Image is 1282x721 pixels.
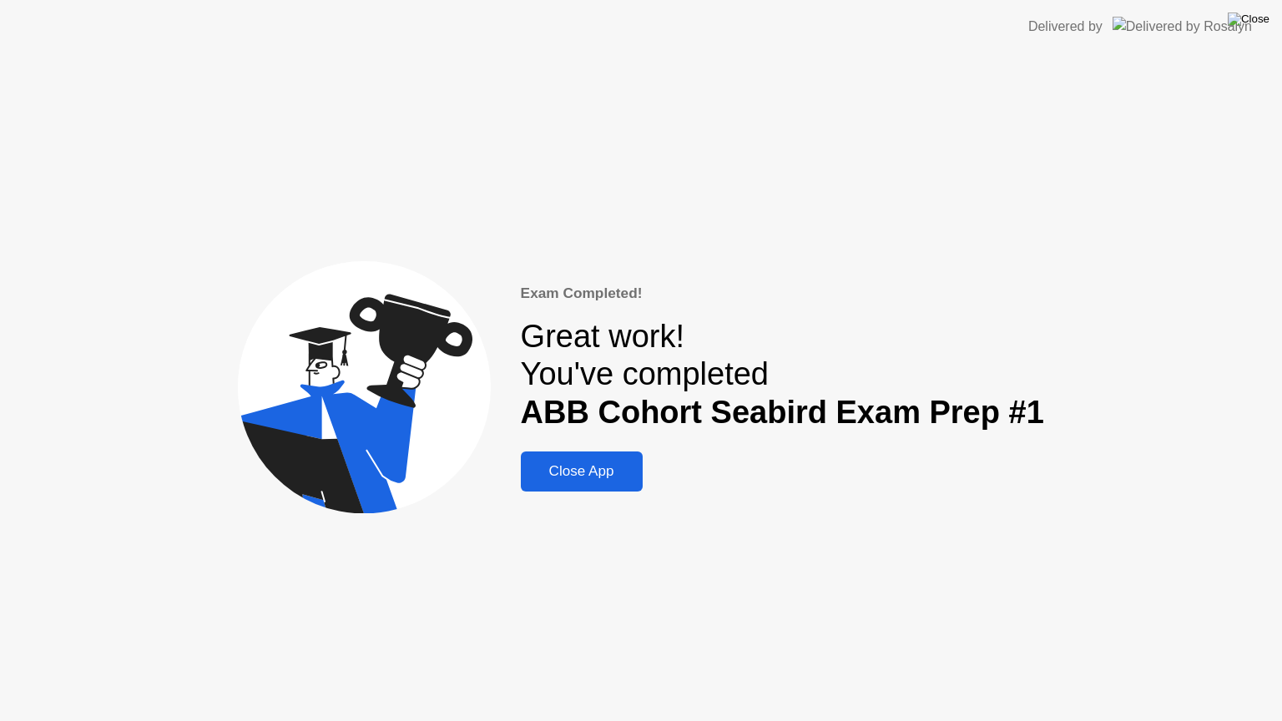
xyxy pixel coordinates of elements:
[1228,13,1269,26] img: Close
[521,283,1044,305] div: Exam Completed!
[521,451,643,492] button: Close App
[1113,17,1252,36] img: Delivered by Rosalyn
[521,318,1044,432] div: Great work! You've completed
[521,395,1044,430] b: ABB Cohort Seabird Exam Prep #1
[526,463,638,480] div: Close App
[1028,17,1103,37] div: Delivered by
